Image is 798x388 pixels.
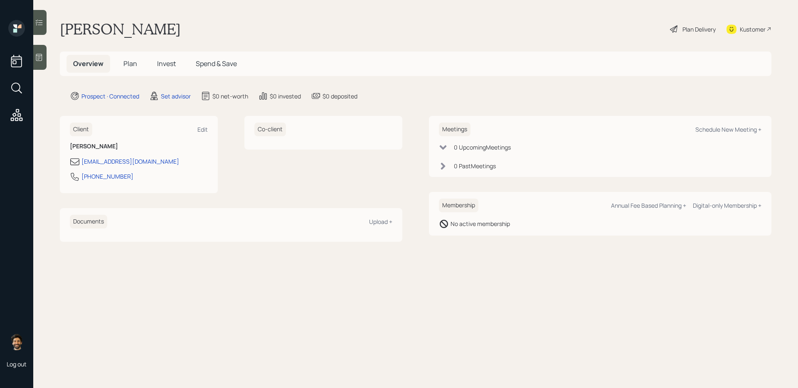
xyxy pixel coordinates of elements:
[70,215,107,228] h6: Documents
[8,334,25,350] img: eric-schwartz-headshot.png
[439,199,478,212] h6: Membership
[693,201,761,209] div: Digital-only Membership +
[369,218,392,226] div: Upload +
[439,123,470,136] h6: Meetings
[70,123,92,136] h6: Client
[682,25,716,34] div: Plan Delivery
[454,143,511,152] div: 0 Upcoming Meeting s
[254,123,286,136] h6: Co-client
[81,92,139,101] div: Prospect · Connected
[70,143,208,150] h6: [PERSON_NAME]
[212,92,248,101] div: $0 net-worth
[197,125,208,133] div: Edit
[454,162,496,170] div: 0 Past Meeting s
[196,59,237,68] span: Spend & Save
[740,25,766,34] div: Kustomer
[123,59,137,68] span: Plan
[695,125,761,133] div: Schedule New Meeting +
[73,59,103,68] span: Overview
[7,360,27,368] div: Log out
[81,157,179,166] div: [EMAIL_ADDRESS][DOMAIN_NAME]
[161,92,191,101] div: Set advisor
[611,201,686,209] div: Annual Fee Based Planning +
[323,92,357,101] div: $0 deposited
[81,172,133,181] div: [PHONE_NUMBER]
[60,20,181,38] h1: [PERSON_NAME]
[270,92,301,101] div: $0 invested
[451,219,510,228] div: No active membership
[157,59,176,68] span: Invest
